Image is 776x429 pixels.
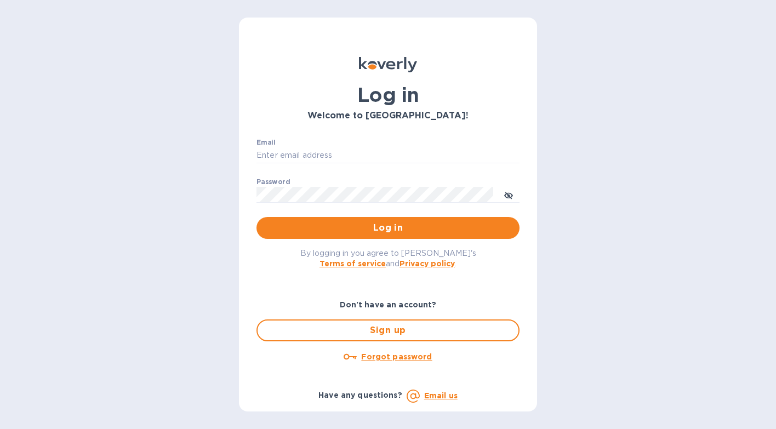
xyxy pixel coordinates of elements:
[359,57,417,72] img: Koverly
[256,147,520,164] input: Enter email address
[361,352,432,361] u: Forgot password
[256,111,520,121] h3: Welcome to [GEOGRAPHIC_DATA]!
[256,217,520,239] button: Log in
[400,259,455,268] a: Privacy policy
[265,221,511,234] span: Log in
[256,319,520,341] button: Sign up
[256,139,276,146] label: Email
[319,259,386,268] a: Terms of service
[256,179,290,185] label: Password
[256,83,520,106] h1: Log in
[340,300,437,309] b: Don't have an account?
[300,249,476,268] span: By logging in you agree to [PERSON_NAME]'s and .
[266,324,510,337] span: Sign up
[424,391,458,400] a: Email us
[318,391,402,399] b: Have any questions?
[498,184,520,205] button: toggle password visibility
